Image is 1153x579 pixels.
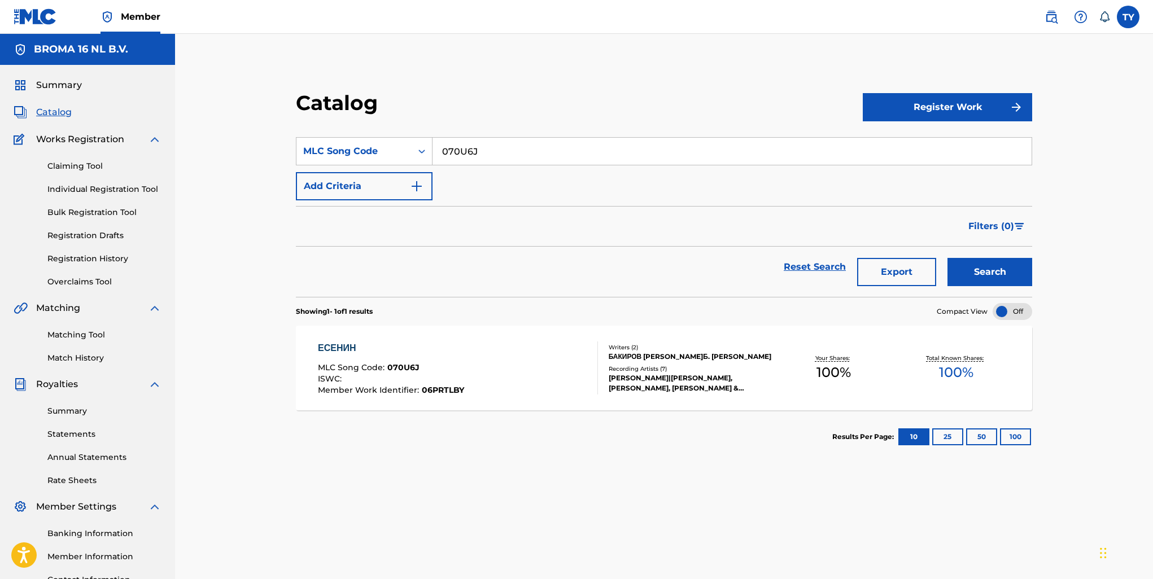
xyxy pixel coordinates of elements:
[1117,6,1139,28] div: User Menu
[14,378,27,391] img: Royalties
[47,329,161,341] a: Matching Tool
[47,428,161,440] a: Statements
[14,8,57,25] img: MLC Logo
[148,133,161,146] img: expand
[36,133,124,146] span: Works Registration
[962,212,1032,240] button: Filters (0)
[34,43,128,56] h5: BROMA 16 NL B.V.
[14,106,72,119] a: CatalogCatalog
[926,354,986,362] p: Total Known Shares:
[609,373,773,393] div: [PERSON_NAME]|[PERSON_NAME], [PERSON_NAME], [PERSON_NAME] & [PERSON_NAME], MONA,NAVAI
[47,183,161,195] a: Individual Registration Tool
[303,144,405,158] div: MLC Song Code
[318,374,344,384] span: ISWC :
[898,428,929,445] button: 10
[1074,10,1088,24] img: help
[121,10,160,23] span: Member
[296,90,383,116] h2: Catalog
[47,352,161,364] a: Match History
[14,78,27,92] img: Summary
[937,306,988,317] span: Compact View
[296,326,1032,410] a: ЕСЕНИНMLC Song Code:070U6JISWC:Member Work Identifier:06PRTLBYWriters (2)БАКИРОВ [PERSON_NAME]Б. ...
[1069,6,1092,28] div: Help
[947,258,1032,286] button: Search
[778,255,851,279] a: Reset Search
[148,378,161,391] img: expand
[47,207,161,218] a: Bulk Registration Tool
[609,365,773,373] div: Recording Artists ( 7 )
[14,43,27,56] img: Accounts
[47,276,161,288] a: Overclaims Tool
[296,172,433,200] button: Add Criteria
[101,10,114,24] img: Top Rightsholder
[1045,10,1058,24] img: search
[1000,428,1031,445] button: 100
[47,475,161,486] a: Rate Sheets
[296,137,1032,297] form: Search Form
[815,354,853,362] p: Your Shares:
[609,343,773,352] div: Writers ( 2 )
[1040,6,1063,28] a: Public Search
[932,428,963,445] button: 25
[36,378,78,391] span: Royalties
[47,551,161,563] a: Member Information
[857,258,936,286] button: Export
[422,385,464,395] span: 06PRTLBY
[609,352,773,362] div: БАКИРОВ [PERSON_NAME]Б. [PERSON_NAME]
[863,93,1032,121] button: Register Work
[1099,11,1110,23] div: Notifications
[318,362,387,372] span: MLC Song Code :
[14,301,28,315] img: Matching
[1097,525,1153,579] div: Виджет чата
[36,301,80,315] span: Matching
[47,160,161,172] a: Claiming Tool
[1097,525,1153,579] iframe: Chat Widget
[1121,390,1153,481] iframe: Resource Center
[939,362,973,383] span: 100 %
[966,428,997,445] button: 50
[816,362,851,383] span: 100 %
[968,220,1014,233] span: Filters ( 0 )
[1100,536,1107,570] div: Перетащить
[14,78,82,92] a: SummarySummary
[318,341,464,355] div: ЕСЕНИН
[387,362,420,372] span: 070U6J
[14,500,27,514] img: Member Settings
[1015,223,1024,230] img: filter
[47,405,161,417] a: Summary
[47,230,161,242] a: Registration Drafts
[410,179,423,193] img: 9d2ae6d4665cec9f34b9.svg
[47,528,161,539] a: Banking Information
[1010,100,1023,114] img: f7272a7cc735f4ea7f67.svg
[47,451,161,463] a: Annual Statements
[148,500,161,514] img: expand
[36,78,82,92] span: Summary
[832,432,897,442] p: Results Per Page:
[36,106,72,119] span: Catalog
[148,301,161,315] img: expand
[36,500,116,514] span: Member Settings
[47,253,161,265] a: Registration History
[14,133,28,146] img: Works Registration
[296,306,373,317] p: Showing 1 - 1 of 1 results
[14,106,27,119] img: Catalog
[318,385,422,395] span: Member Work Identifier :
